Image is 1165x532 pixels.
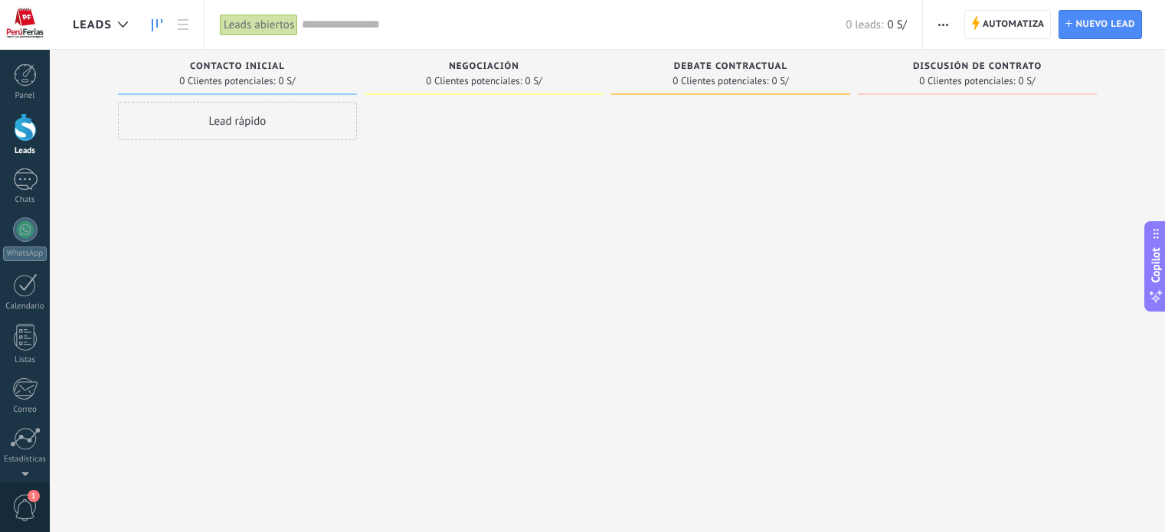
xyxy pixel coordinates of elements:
[449,61,519,72] span: Negociación
[190,61,285,72] span: Contacto inicial
[672,77,768,86] span: 0 Clientes potenciales:
[220,14,298,36] div: Leads abiertos
[3,246,47,261] div: WhatsApp
[913,61,1042,72] span: Discusión de contrato
[3,355,47,365] div: Listas
[426,77,522,86] span: 0 Clientes potenciales:
[525,77,542,86] span: 0 S/
[3,302,47,312] div: Calendario
[846,18,883,32] span: 0 leads:
[279,77,296,86] span: 0 S/
[144,10,170,40] a: Leads
[28,490,40,502] span: 1
[772,77,789,86] span: 0 S/
[1059,10,1142,39] a: Nuevo lead
[170,10,196,40] a: Lista
[118,102,357,140] div: Lead rápido
[866,61,1089,74] div: Discusión de contrato
[919,77,1015,86] span: 0 Clientes potenciales:
[1075,11,1135,38] span: Nuevo lead
[1019,77,1036,86] span: 0 S/
[964,10,1052,39] a: Automatiza
[3,91,47,101] div: Panel
[3,455,47,465] div: Estadísticas
[887,18,906,32] span: 0 S/
[932,10,954,39] button: Más
[3,405,47,415] div: Correo
[619,61,843,74] div: Debate contractual
[73,18,112,32] span: Leads
[3,146,47,156] div: Leads
[983,11,1045,38] span: Automatiza
[1148,247,1163,282] span: Copilot
[674,61,787,72] span: Debate contractual
[3,195,47,205] div: Chats
[179,77,275,86] span: 0 Clientes potenciales:
[126,61,349,74] div: Contacto inicial
[372,61,596,74] div: Negociación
